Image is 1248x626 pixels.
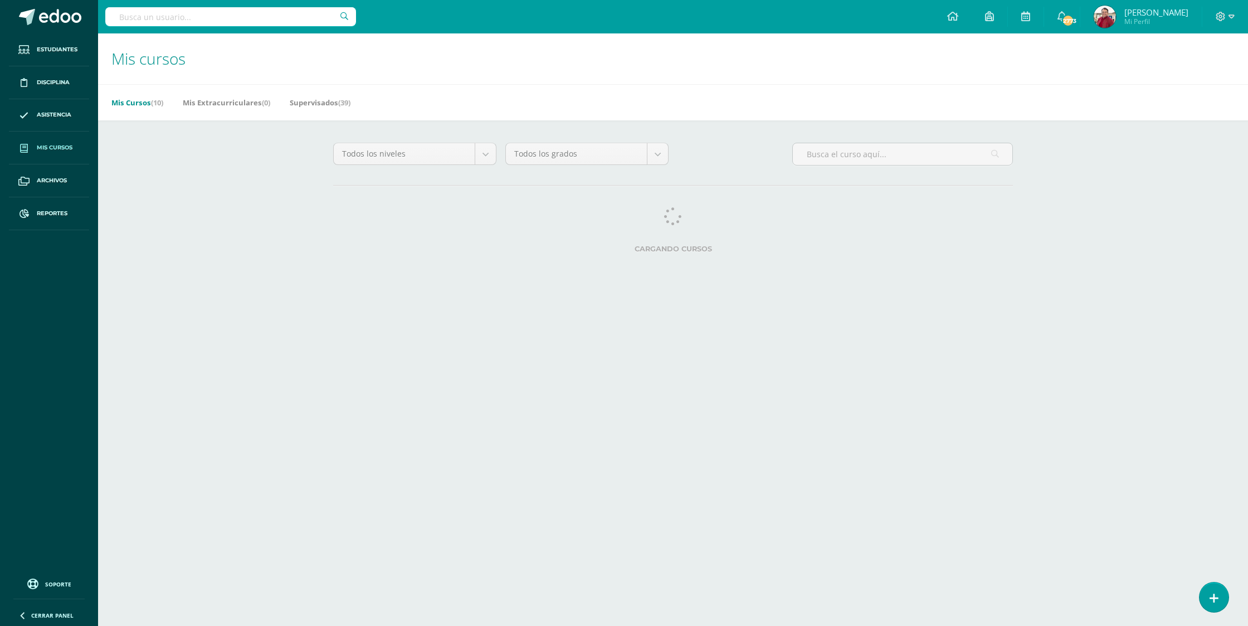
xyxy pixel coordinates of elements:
a: Todos los niveles [334,143,496,164]
span: Mis cursos [111,48,186,69]
span: Todos los niveles [342,143,466,164]
span: Mis cursos [37,143,72,152]
span: Mi Perfil [1124,17,1188,26]
a: Mis cursos [9,132,89,164]
a: Todos los grados [506,143,668,164]
input: Busca el curso aquí... [793,143,1012,165]
a: Reportes [9,197,89,230]
span: 2773 [1062,14,1074,27]
span: Todos los grados [514,143,638,164]
span: (39) [338,98,350,108]
span: Asistencia [37,110,71,119]
span: Soporte [45,580,71,588]
span: Reportes [37,209,67,218]
span: Estudiantes [37,45,77,54]
span: (0) [262,98,270,108]
span: Archivos [37,176,67,185]
a: Supervisados(39) [290,94,350,111]
a: Mis Cursos(10) [111,94,163,111]
span: Cerrar panel [31,612,74,619]
a: Soporte [13,576,85,591]
label: Cargando cursos [333,245,1013,253]
a: Estudiantes [9,33,89,66]
span: (10) [151,98,163,108]
a: Asistencia [9,99,89,132]
span: Disciplina [37,78,70,87]
a: Mis Extracurriculares(0) [183,94,270,111]
span: [PERSON_NAME] [1124,7,1188,18]
a: Disciplina [9,66,89,99]
img: b0319bba9a756ed947e7626d23660255.png [1094,6,1116,28]
input: Busca un usuario... [105,7,356,26]
a: Archivos [9,164,89,197]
